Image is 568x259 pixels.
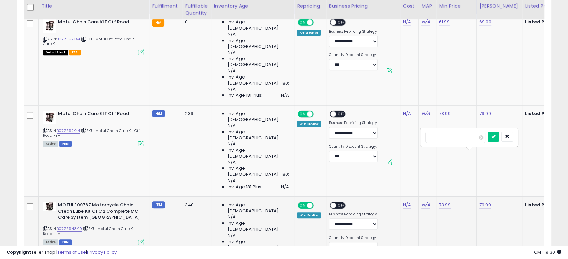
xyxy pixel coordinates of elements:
[228,74,289,86] span: Inv. Age [DEMOGRAPHIC_DATA]-180:
[228,202,289,214] span: Inv. Age [DEMOGRAPHIC_DATA]:
[228,214,236,220] span: N/A
[479,3,519,10] div: [PERSON_NAME]
[43,202,56,211] img: 41bwm+fuBNL._SL40_.jpg
[58,111,140,119] b: Motul Chain Care KIT Off Road
[228,19,289,31] span: Inv. Age [DEMOGRAPHIC_DATA]:
[152,3,179,10] div: Fulfillment
[43,239,58,245] span: All listings currently available for purchase on Amazon
[329,212,378,217] label: Business Repricing Strategy:
[525,19,556,25] b: Listed Price:
[313,111,323,117] span: OFF
[43,111,56,124] img: 41-NY71GybL._SL40_.jpg
[43,111,144,146] div: ASIN:
[43,226,135,236] span: | SKU: Motul Chain Care Kit Road FBM
[336,20,347,25] span: OFF
[329,144,378,149] label: Quantity Discount Strategy:
[43,19,144,54] div: ASIN:
[228,56,289,68] span: Inv. Age [DEMOGRAPHIC_DATA]:
[329,236,378,240] label: Quantity Discount Strategy:
[152,110,165,117] small: FBM
[214,3,291,10] div: Inventory Age
[57,36,80,42] a: B07ZS92K44
[87,249,117,255] a: Privacy Policy
[281,92,289,98] span: N/A
[329,53,378,57] label: Quantity Discount Strategy:
[43,36,135,46] span: | SKU: Motul Off Road Chain Care Kit
[439,3,474,10] div: Min Price
[403,3,416,10] div: Cost
[298,20,307,25] span: ON
[7,249,117,256] div: seller snap | |
[439,110,451,117] a: 73.99
[228,123,236,129] span: N/A
[57,226,82,232] a: B07ZS9N8Y9
[228,184,263,190] span: Inv. Age 181 Plus:
[403,19,411,25] a: N/A
[336,111,347,117] span: OFF
[534,249,561,255] span: 2025-08-14 19:30 GMT
[228,239,289,251] span: Inv. Age [DEMOGRAPHIC_DATA]:
[525,110,556,117] b: Listed Price:
[479,19,491,25] a: 69.00
[59,141,72,147] span: FBM
[228,129,289,141] span: Inv. Age [DEMOGRAPHIC_DATA]:
[228,178,236,184] span: N/A
[57,249,86,255] a: Terms of Use
[43,50,68,55] span: All listings that are currently out of stock and unavailable for purchase on Amazon
[525,202,556,208] b: Listed Price:
[297,3,323,10] div: Repricing
[185,3,208,17] div: Fulfillable Quantity
[59,239,72,245] span: FBM
[421,202,430,208] a: N/A
[228,220,289,232] span: Inv. Age [DEMOGRAPHIC_DATA]:
[336,203,347,208] span: OFF
[228,141,236,147] span: N/A
[57,128,80,134] a: B07ZS92K44
[228,86,236,92] span: N/A
[228,159,236,165] span: N/A
[228,111,289,123] span: Inv. Age [DEMOGRAPHIC_DATA]:
[58,19,140,27] b: Motul Chain Care KIT Off Road
[421,110,430,117] a: N/A
[43,128,140,138] span: | SKU: Motul Chain Care Kit Off Road FBM
[152,201,165,208] small: FBM
[58,202,140,222] b: MOTUL 109767 Motorcycle Chain Clean Lube Kit C1 C2 Complete MC Care System [GEOGRAPHIC_DATA]
[43,19,56,33] img: 41-NY71GybL._SL40_.jpg
[403,110,411,117] a: N/A
[43,141,58,147] span: All listings currently available for purchase on Amazon
[298,111,307,117] span: ON
[228,147,289,159] span: Inv. Age [DEMOGRAPHIC_DATA]:
[152,19,164,27] small: FBA
[297,30,321,36] div: Amazon AI
[41,3,146,10] div: Title
[185,202,206,208] div: 340
[329,121,378,125] label: Business Repricing Strategy:
[421,19,430,25] a: N/A
[228,92,263,98] span: Inv. Age 181 Plus:
[185,19,206,25] div: 0
[228,50,236,56] span: N/A
[439,202,451,208] a: 73.99
[228,68,236,74] span: N/A
[403,202,411,208] a: N/A
[69,50,81,55] span: FBA
[185,111,206,117] div: 239
[228,38,289,50] span: Inv. Age [DEMOGRAPHIC_DATA]:
[313,20,323,25] span: OFF
[479,202,491,208] a: 79.99
[439,19,450,25] a: 61.99
[7,249,31,255] strong: Copyright
[297,121,321,127] div: Win BuyBox
[421,3,433,10] div: MAP
[479,110,491,117] a: 79.99
[228,165,289,177] span: Inv. Age [DEMOGRAPHIC_DATA]-180:
[329,3,397,10] div: Business Pricing
[228,232,236,239] span: N/A
[281,184,289,190] span: N/A
[313,203,323,208] span: OFF
[228,31,236,37] span: N/A
[297,212,321,218] div: Win BuyBox
[43,202,144,244] div: ASIN:
[298,203,307,208] span: ON
[329,29,378,34] label: Business Repricing Strategy:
